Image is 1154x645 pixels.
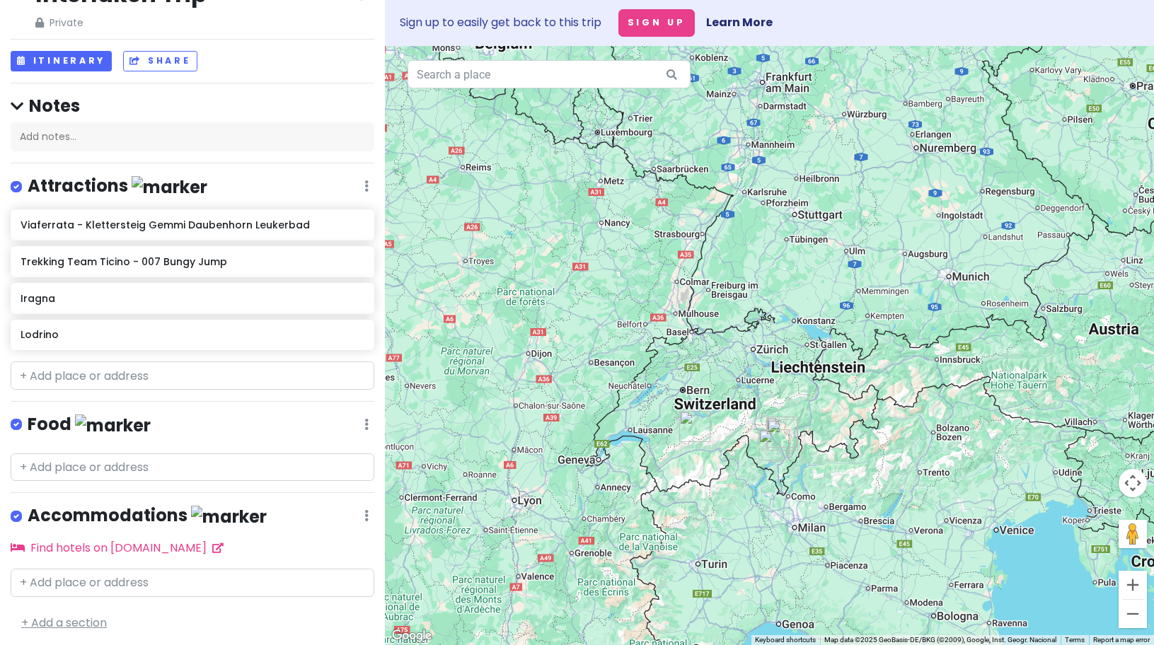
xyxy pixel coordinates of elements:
[388,627,435,645] a: Open this area in Google Maps (opens a new window)
[28,504,267,528] h4: Accommodations
[21,255,364,268] h6: Trekking Team Ticino - 007 Bungy Jump
[408,60,691,88] input: Search a place
[132,176,207,198] img: marker
[758,429,790,460] div: Trekking Team Ticino - 007 Bungy Jump
[21,219,364,231] h6: Viaferrata - Klettersteig Gemmi Daubenhorn Leukerbad
[21,292,364,305] h6: Iragna
[767,419,798,451] div: Lodrino
[21,328,364,341] h6: Lodrino
[75,414,151,436] img: marker
[1119,469,1147,497] button: Map camera controls
[706,14,773,30] a: Learn More
[21,615,107,631] a: + Add a section
[11,453,374,482] input: + Add place or address
[679,411,710,442] div: Viaferrata - Klettersteig Gemmi Daubenhorn Leukerbad
[1065,636,1085,644] a: Terms (opens in new tab)
[28,175,207,198] h4: Attractions
[388,627,435,645] img: Google
[11,569,374,597] input: + Add place or address
[11,540,224,556] a: Find hotels on [DOMAIN_NAME]
[1119,571,1147,599] button: Zoom in
[11,361,374,390] input: + Add place or address
[11,95,374,117] h4: Notes
[123,51,197,71] button: Share
[191,506,267,528] img: marker
[618,9,695,37] button: Sign Up
[1119,520,1147,548] button: Drag Pegman onto the map to open Street View
[766,417,797,448] div: Iragna
[755,635,816,645] button: Keyboard shortcuts
[1093,636,1150,644] a: Report a map error
[1119,600,1147,628] button: Zoom out
[11,51,112,71] button: Itinerary
[11,122,374,152] div: Add notes...
[824,636,1056,644] span: Map data ©2025 GeoBasis-DE/BKG (©2009), Google, Inst. Geogr. Nacional
[35,15,207,30] span: Private
[28,413,151,436] h4: Food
